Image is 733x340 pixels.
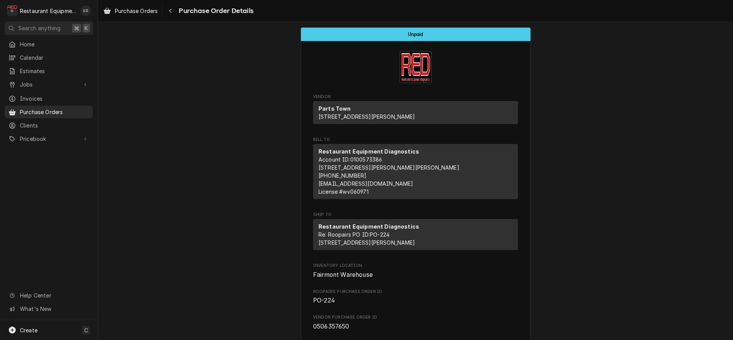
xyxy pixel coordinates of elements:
[20,7,76,15] div: Restaurant Equipment Diagnostics
[20,121,89,129] span: Clients
[115,7,158,15] span: Purchase Orders
[318,148,419,155] strong: Restaurant Equipment Diagnostics
[318,156,382,163] span: Account ID: 0100573386
[318,172,366,179] a: [PHONE_NUMBER]
[313,144,518,202] div: Bill To
[5,289,93,302] a: Go to Help Center
[313,212,518,253] div: Purchase Order Ship To
[20,291,88,299] span: Help Center
[74,24,79,32] span: ⌘
[318,223,419,230] strong: Restaurant Equipment Diagnostics
[5,38,93,51] a: Home
[80,5,91,16] div: Kelli Robinette's Avatar
[85,24,88,32] span: K
[313,323,349,330] span: 0506357650
[313,94,518,127] div: Purchase Order Vendor
[84,326,88,334] span: C
[313,144,518,199] div: Bill To
[313,263,518,279] div: Inventory Location
[313,322,518,331] span: Vendor Purchase Order ID
[318,239,415,246] span: [STREET_ADDRESS][PERSON_NAME]
[313,263,518,269] span: Inventory Location
[318,180,413,187] a: [EMAIL_ADDRESS][DOMAIN_NAME]
[80,5,91,16] div: KR
[318,113,415,120] span: [STREET_ADDRESS][PERSON_NAME]
[313,314,518,320] span: Vendor Purchase Order ID
[313,212,518,218] span: Ship To
[313,289,518,295] span: Roopairs Purchase Order ID
[5,302,93,315] a: Go to What's New
[20,327,38,333] span: Create
[313,270,518,280] span: Inventory Location
[5,78,93,91] a: Go to Jobs
[313,94,518,100] span: Vendor
[20,305,88,313] span: What's New
[7,5,18,16] div: Restaurant Equipment Diagnostics's Avatar
[313,219,518,250] div: Ship To
[5,106,93,118] a: Purchase Orders
[400,51,432,83] img: Logo
[318,231,390,238] span: Re: Roopairs PO ID: PO-224
[5,92,93,105] a: Invoices
[20,40,89,48] span: Home
[318,188,369,195] span: License # wv060971
[313,296,518,305] span: Roopairs Purchase Order ID
[7,5,18,16] div: R
[5,51,93,64] a: Calendar
[313,101,518,127] div: Vendor
[313,289,518,305] div: Roopairs Purchase Order ID
[313,271,373,278] span: Fairmont Warehouse
[313,101,518,124] div: Vendor
[408,32,423,37] span: Unpaid
[318,105,351,112] strong: Parts Town
[313,297,335,304] span: PO-224
[20,95,89,103] span: Invoices
[20,108,89,116] span: Purchase Orders
[313,137,518,143] span: Bill To
[20,67,89,75] span: Estimates
[5,119,93,132] a: Clients
[313,137,518,203] div: Purchase Order Bill To
[20,54,89,62] span: Calendar
[313,314,518,331] div: Vendor Purchase Order ID
[5,65,93,77] a: Estimates
[318,164,459,171] span: [STREET_ADDRESS][PERSON_NAME][PERSON_NAME]
[5,21,93,35] button: Search anything⌘K
[301,28,531,41] div: Status
[18,24,60,32] span: Search anything
[20,80,78,88] span: Jobs
[313,219,518,253] div: Ship To
[164,5,176,17] button: Navigate back
[5,132,93,145] a: Go to Pricebook
[100,5,161,17] a: Purchase Orders
[176,6,253,16] span: Purchase Order Details
[20,135,78,143] span: Pricebook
